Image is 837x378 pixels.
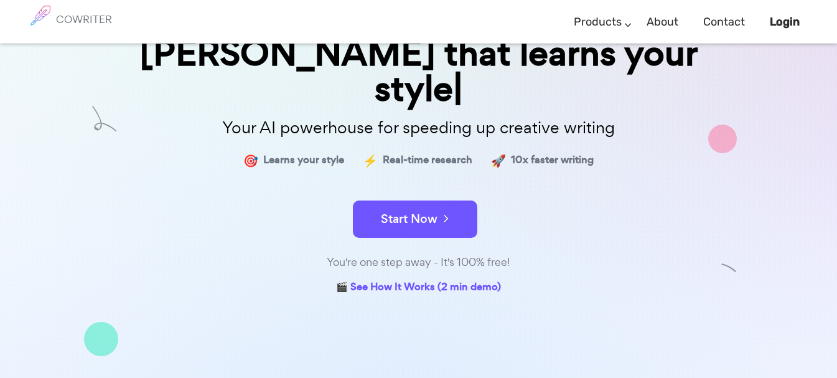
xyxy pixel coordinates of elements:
[108,115,730,141] p: Your AI powerhouse for speeding up creative writing
[336,278,501,298] a: 🎬 See How It Works (2 min demo)
[56,14,112,25] h6: COWRITER
[511,151,594,169] span: 10x faster writing
[92,106,116,132] img: shape
[770,4,800,40] a: Login
[770,15,800,29] b: Login
[574,4,622,40] a: Products
[108,253,730,272] div: You're one step away - It's 100% free!
[383,151,472,169] span: Real-time research
[703,4,745,40] a: Contact
[647,4,678,40] a: About
[353,201,477,238] button: Start Now
[363,151,378,169] span: ⚡
[84,322,118,356] img: shape
[243,151,258,169] span: 🎯
[491,151,506,169] span: 🚀
[263,151,344,169] span: Learns your style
